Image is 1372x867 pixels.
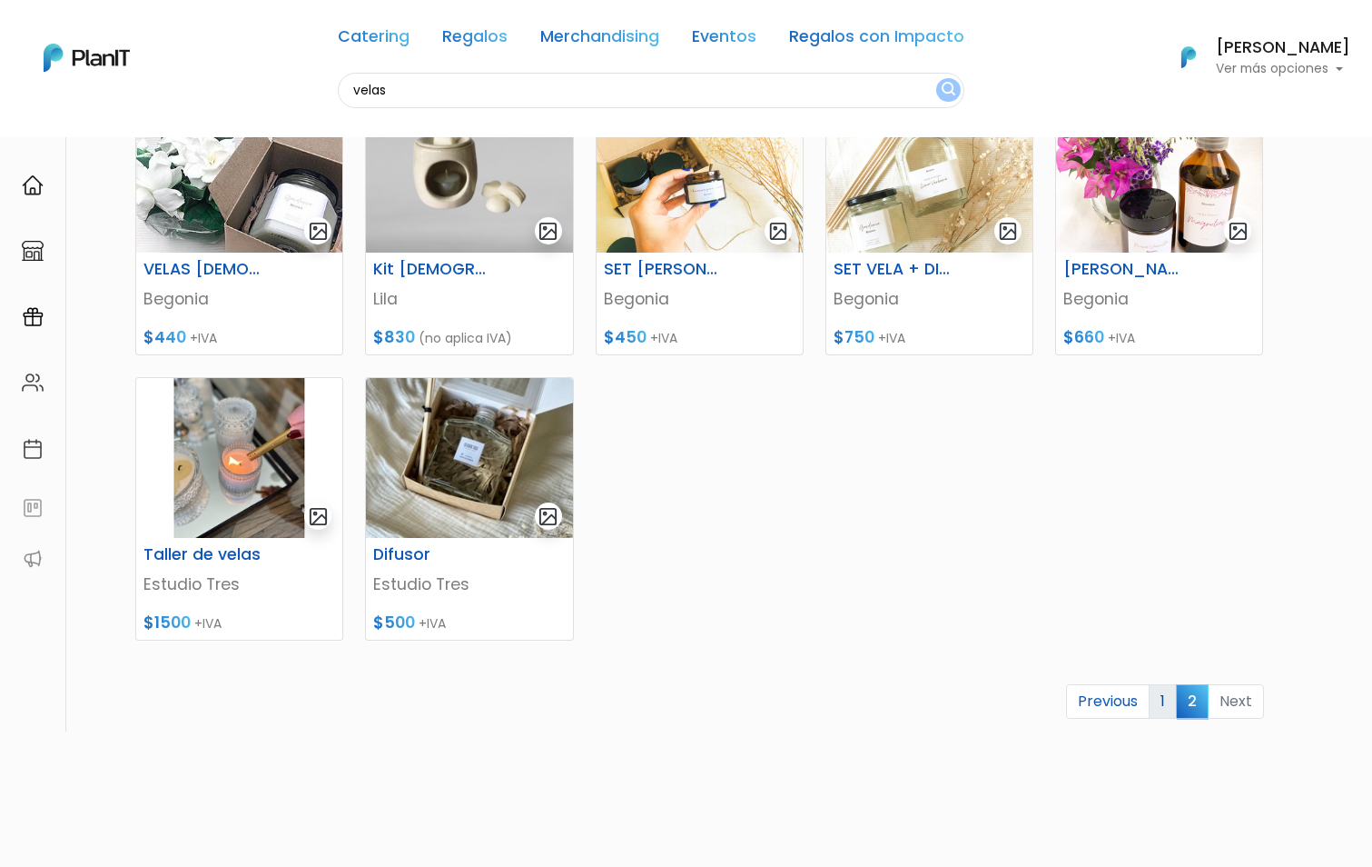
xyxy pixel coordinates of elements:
a: Merchandising [540,29,659,51]
img: thumb_IMG_7954.jpeg [366,378,572,538]
h6: [PERSON_NAME] [1216,40,1350,56]
p: Lila [373,287,565,311]
span: 2 [1176,684,1209,718]
img: thumb_IMG-3409-jpg.JPG [597,93,803,253]
a: 1 [1149,684,1177,719]
a: Catering [338,29,410,51]
h6: Kit [DEMOGRAPHIC_DATA] [362,260,505,279]
a: gallery-light SET VELA + DIFFUSER Begonia $750 +IVA [825,92,1033,355]
span: +IVA [878,329,905,347]
img: marketplace-4ceaa7011d94191e9ded77b95e3339b90024bf715f7c57f8cf31f2d8c509eaba.svg [22,240,44,262]
div: ¿Necesitás ayuda? [94,17,262,53]
span: +IVA [194,614,222,633]
span: (no aplica IVA) [419,329,512,347]
h6: SET [PERSON_NAME] 3 DESEOS [593,260,735,279]
p: Begonia [604,287,795,311]
p: Estudio Tres [373,573,565,596]
a: Regalos con Impacto [789,29,964,51]
p: Begonia [143,287,335,311]
a: gallery-light [PERSON_NAME] + HOME SPRAY Begonia $660 +IVA [1055,92,1263,355]
span: +IVA [190,329,217,347]
span: $830 [373,326,415,348]
a: Regalos [442,29,508,51]
span: $500 [373,612,415,633]
img: gallery-light [768,221,789,242]
p: Estudio Tres [143,573,335,596]
a: gallery-light Kit [DEMOGRAPHIC_DATA] Lila $830 (no aplica IVA) [365,92,573,355]
img: partners-52edf745621dab592f3b2c58e3bca9d71375a7ef29c3b500c9f145b62cc070d4.svg [22,548,44,570]
img: PlanIt Logo [44,44,130,72]
a: gallery-light VELAS [DEMOGRAPHIC_DATA] PERSONALIZADAS Begonia $440 +IVA [135,92,343,355]
img: people-662611757002400ad9ed0e3c099ab2801c6687ba6c219adb57efc949bc21e19d.svg [22,372,44,394]
span: $660 [1063,326,1104,348]
img: calendar-87d922413cdce8b2cf7b7f5f62616a5cf9e4887200fb71536465627b3292af00.svg [22,438,44,460]
button: PlanIt Logo [PERSON_NAME] Ver más opciones [1158,34,1350,81]
span: +IVA [1108,329,1135,347]
h6: Taller de velas [133,545,275,564]
img: home-e721727adea9d79c4d83392d1f703f7f8bce08238fde08b1acbfd93340b81755.svg [22,174,44,196]
img: thumb_IMG-1290.JPG [826,93,1032,253]
span: +IVA [650,329,677,347]
img: gallery-light [308,506,329,527]
img: gallery-light [1228,221,1249,242]
h6: [PERSON_NAME] + HOME SPRAY [1052,260,1195,279]
h6: VELAS [DEMOGRAPHIC_DATA] PERSONALIZADAS [133,260,275,279]
img: PlanIt Logo [1169,37,1209,77]
span: $440 [143,326,186,348]
img: gallery-light [538,506,558,527]
img: thumb_IMG-0507.JPG [1056,93,1262,253]
a: gallery-light SET [PERSON_NAME] 3 DESEOS Begonia $450 +IVA [596,92,804,355]
img: gallery-light [538,221,558,242]
img: thumb_WhatsApp_Image_2024-02-20_at_12.55.46.jpg [136,378,342,538]
span: $450 [604,326,647,348]
p: Begonia [1063,287,1255,311]
img: feedback-78b5a0c8f98aac82b08bfc38622c3050aee476f2c9584af64705fc4e61158814.svg [22,497,44,519]
img: thumb_WhatsApp_Image_2023-11-07_at_10.41-PhotoRoom__1_.png [366,93,572,253]
img: gallery-light [998,221,1019,242]
input: Buscá regalos, desayunos, y más [338,73,964,108]
a: gallery-light Difusor Estudio Tres $500 +IVA [365,377,573,641]
img: search_button-432b6d5273f82d61273b3651a40e1bd1b912527efae98b1b7a1b2c0702e16a8d.svg [942,82,955,99]
a: gallery-light Taller de velas Estudio Tres $1500 +IVA [135,377,343,641]
span: $750 [834,326,874,348]
a: Eventos [692,29,756,51]
a: Previous [1066,684,1150,719]
span: $1500 [143,612,191,633]
img: gallery-light [308,221,329,242]
span: +IVA [419,614,446,633]
p: Ver más opciones [1216,63,1350,75]
img: thumb_BEGONIA.jpeg [136,93,342,253]
img: campaigns-02234683943229c281be62815700db0a1741e53638e28bf9629b52c665b00959.svg [22,306,44,328]
h6: Difusor [362,545,505,564]
p: Begonia [834,287,1025,311]
h6: SET VELA + DIFFUSER [823,260,965,279]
